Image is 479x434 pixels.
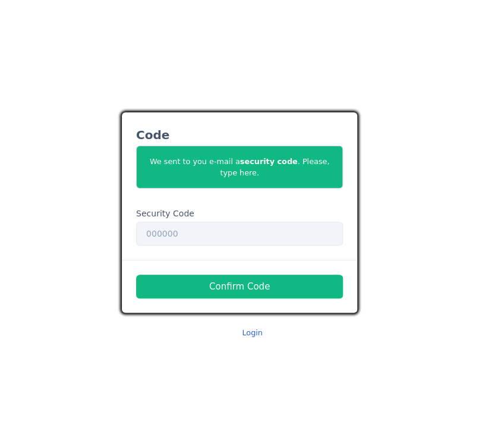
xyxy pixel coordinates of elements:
h3: Code [136,127,343,143]
b: security code [240,157,298,166]
p: Want to ? [122,327,357,338]
label: Security Code [136,207,194,220]
a: Login [242,328,263,337]
span: We sent to you e-mail a . Please, type here. [136,146,343,188]
button: Confirm Code [136,275,343,298]
input: 000000 [136,222,343,246]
